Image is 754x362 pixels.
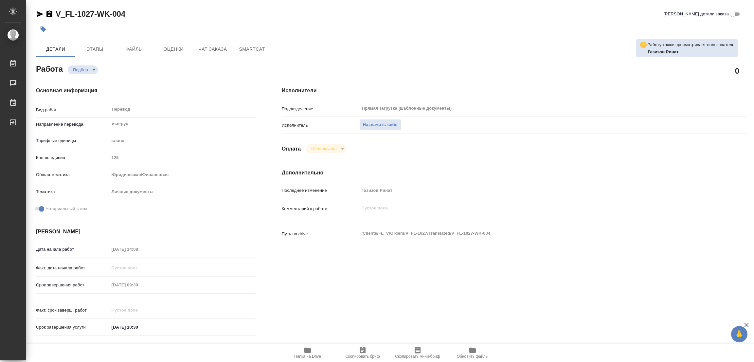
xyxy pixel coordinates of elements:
[109,305,167,315] input: Пустое поле
[735,65,739,76] h2: 0
[282,145,301,153] h4: Оплата
[345,354,380,359] span: Скопировать бриф
[45,206,87,212] span: Нотариальный заказ
[294,354,321,359] span: Папка на Drive
[158,45,189,53] span: Оценки
[731,326,747,342] button: 🙏
[36,121,109,128] p: Направление перевода
[282,231,359,237] p: Путь на drive
[36,137,109,144] p: Тарифные единицы
[45,10,53,18] button: Скопировать ссылку
[309,146,338,152] button: Не оплачена
[36,189,109,195] p: Тематика
[79,45,111,53] span: Этапы
[282,87,747,95] h4: Исполнители
[390,344,445,362] button: Скопировать мини-бриф
[280,344,335,362] button: Папка на Drive
[36,154,109,161] p: Кол-во единиц
[734,327,745,341] span: 🙏
[36,228,256,236] h4: [PERSON_NAME]
[282,106,359,112] p: Подразделение
[36,107,109,113] p: Вид работ
[109,153,256,162] input: Пустое поле
[282,122,359,129] p: Исполнитель
[109,169,256,180] div: Юридическая/Финансовая
[36,324,109,331] p: Срок завершения услуги
[71,67,90,73] button: Подбор
[445,344,500,362] button: Обновить файлы
[457,354,489,359] span: Обновить файлы
[109,263,167,273] input: Пустое поле
[197,45,228,53] span: Чат заказа
[36,246,109,253] p: Дата начала работ
[36,63,63,74] h2: Работа
[36,265,109,271] p: Факт. дата начала работ
[40,45,71,53] span: Детали
[36,87,256,95] h4: Основная информация
[359,119,401,131] button: Назначить себя
[68,65,98,74] div: Подбор
[306,144,346,153] div: Подбор
[109,135,256,146] div: слово
[359,228,708,239] textarea: /Clients/FL_V/Orders/V_FL-1027/Translated/V_FL-1027-WK-004
[109,280,167,290] input: Пустое поле
[363,121,398,129] span: Назначить себя
[109,186,256,197] div: Личные документы
[109,244,167,254] input: Пустое поле
[359,186,708,195] input: Пустое поле
[664,11,729,17] span: [PERSON_NAME] детали заказа
[335,344,390,362] button: Скопировать бриф
[109,322,167,332] input: ✎ Введи что-нибудь
[36,10,44,18] button: Скопировать ссылку для ЯМессенджера
[118,45,150,53] span: Файлы
[236,45,268,53] span: SmartCat
[56,9,125,18] a: V_FL-1027-WK-004
[395,354,440,359] span: Скопировать мини-бриф
[36,172,109,178] p: Общая тематика
[36,307,109,314] p: Факт. срок заверш. работ
[36,282,109,288] p: Срок завершения работ
[36,22,50,36] button: Добавить тэг
[282,169,747,177] h4: Дополнительно
[282,206,359,212] p: Комментарий к работе
[282,187,359,194] p: Последнее изменение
